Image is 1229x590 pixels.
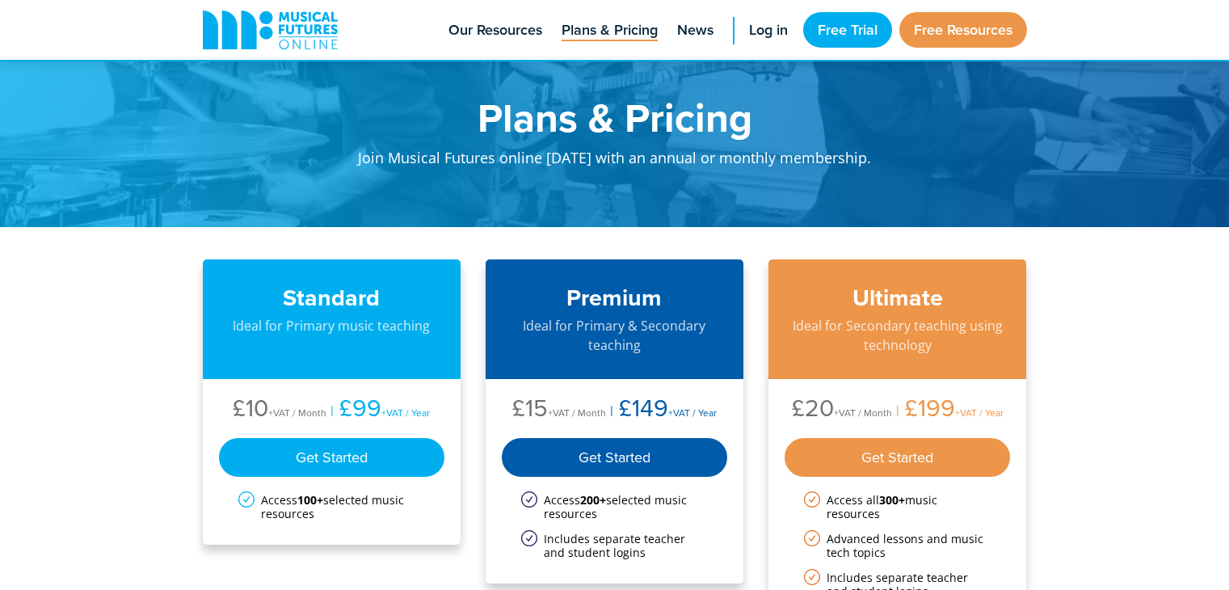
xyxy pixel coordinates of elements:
[677,19,713,41] span: News
[521,493,709,520] li: Access selected music resources
[548,406,606,419] span: +VAT / Month
[521,532,709,559] li: Includes separate teacher and student logins
[502,284,728,312] h3: Premium
[448,19,542,41] span: Our Resources
[804,493,991,520] li: Access all music resources
[785,316,1011,355] p: Ideal for Secondary teaching using technology
[803,12,892,48] a: Free Trial
[219,438,445,477] div: Get Started
[219,284,445,312] h3: Standard
[219,316,445,335] p: Ideal for Primary music teaching
[792,395,892,425] li: £20
[892,395,1004,425] li: £199
[326,395,430,425] li: £99
[300,137,930,187] p: Join Musical Futures online [DATE] with an annual or monthly membership.
[297,492,323,508] strong: 100+
[606,395,717,425] li: £149
[879,492,905,508] strong: 300+
[785,438,1011,477] div: Get Started
[502,438,728,477] div: Get Started
[668,406,717,419] span: +VAT / Year
[804,532,991,559] li: Advanced lessons and music tech topics
[238,493,426,520] li: Access selected music resources
[899,12,1027,48] a: Free Resources
[381,406,430,419] span: +VAT / Year
[502,316,728,355] p: Ideal for Primary & Secondary teaching
[268,406,326,419] span: +VAT / Month
[834,406,892,419] span: +VAT / Month
[580,492,606,508] strong: 200+
[300,97,930,137] h1: Plans & Pricing
[785,284,1011,312] h3: Ultimate
[233,395,326,425] li: £10
[955,406,1004,419] span: +VAT / Year
[512,395,606,425] li: £15
[749,19,788,41] span: Log in
[562,19,658,41] span: Plans & Pricing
